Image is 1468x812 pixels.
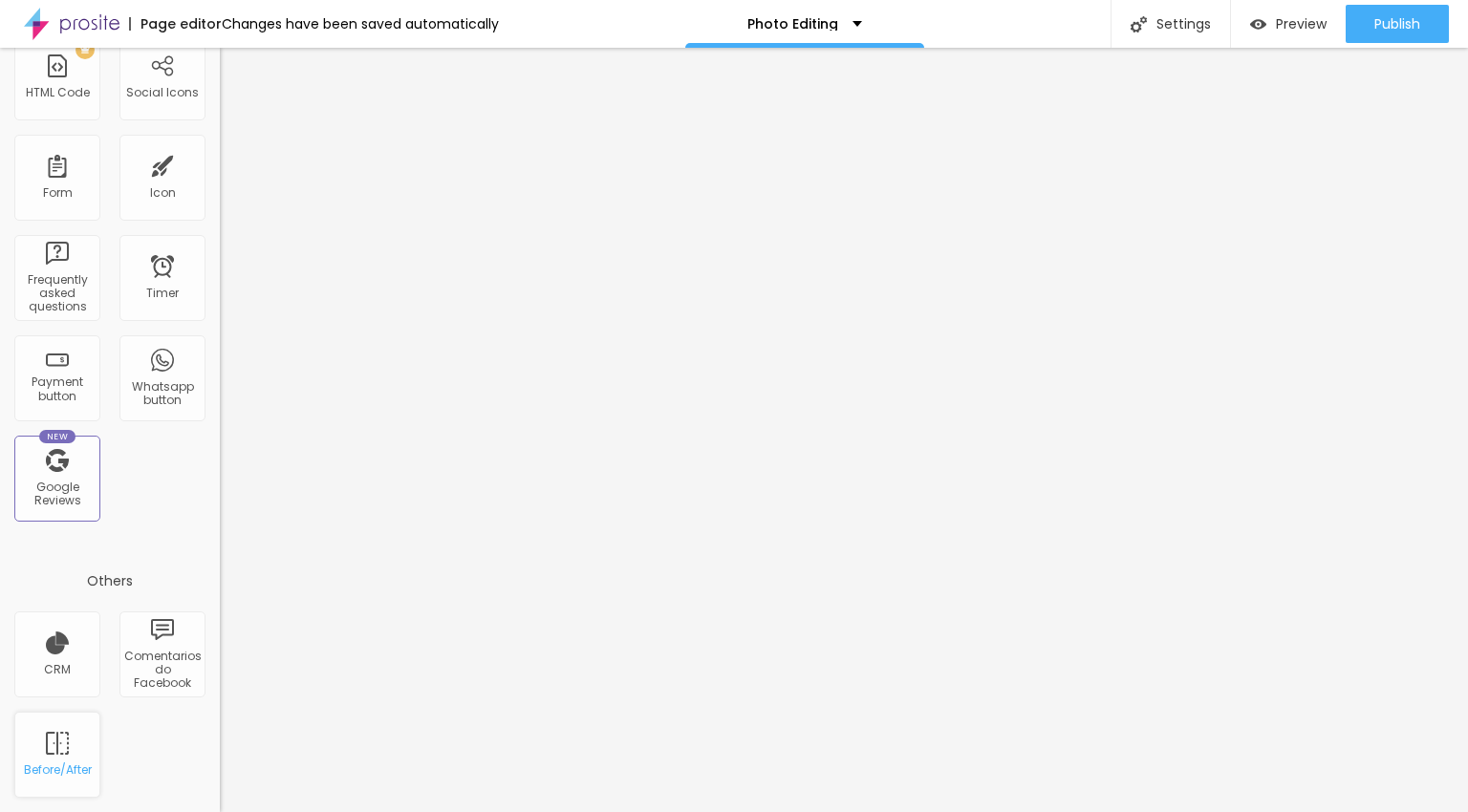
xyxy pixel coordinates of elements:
button: Preview [1231,5,1346,43]
span: Preview [1276,16,1327,32]
div: Page editor [129,17,222,31]
span: Publish [1374,16,1420,32]
button: Publish [1346,5,1449,43]
div: Icon [150,186,176,200]
div: Changes have been saved automatically [222,17,499,31]
div: CRM [44,663,71,676]
img: view-1.svg [1250,16,1266,32]
div: HTML Code [26,86,90,99]
div: Frequently asked questions [19,273,95,314]
p: Photo Editing [747,17,838,31]
div: Before/After [24,763,92,777]
div: Payment button [19,375,95,403]
div: Social Icons [126,86,199,99]
div: Google Reviews [19,481,95,508]
div: Comentarios do Facebook [124,650,200,691]
img: Icone [1131,16,1147,32]
div: New [39,430,76,443]
div: Timer [146,287,179,300]
div: Whatsapp button [124,380,200,408]
div: Form [43,186,73,200]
